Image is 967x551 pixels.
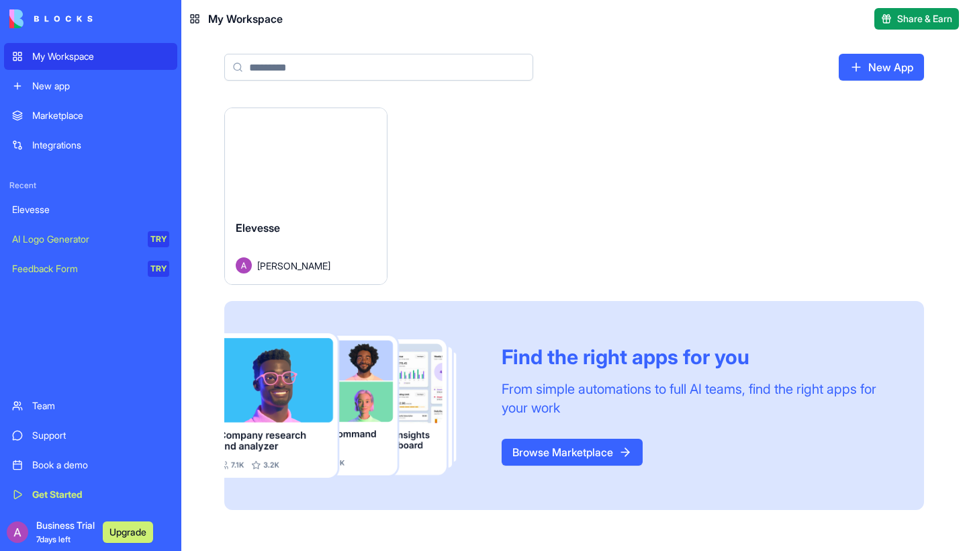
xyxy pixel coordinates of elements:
a: Feedback FormTRY [4,255,177,282]
span: [PERSON_NAME] [257,259,330,273]
div: TRY [148,231,169,247]
img: logo [9,9,93,28]
span: Recent [4,180,177,191]
span: Business Trial [36,519,95,546]
a: Support [4,422,177,449]
div: Marketplace [32,109,169,122]
div: Support [32,429,169,442]
span: My Workspace [208,11,283,27]
button: Share & Earn [874,8,959,30]
a: Integrations [4,132,177,159]
span: Share & Earn [897,12,952,26]
img: ACg8ocKSESo7qfVAV3SkKhYef35Cty06AjWNdPrhUysXN_00Zp2F=s96-c [7,521,28,543]
a: Browse Marketplace [502,439,643,466]
span: 7 days left [36,534,71,544]
div: Elevesse [12,203,169,216]
a: Elevesse [4,196,177,223]
div: From simple automations to full AI teams, find the right apps for your work [502,380,892,417]
a: Book a demo [4,452,177,478]
a: Team [4,392,177,419]
button: Upgrade [103,521,153,543]
div: Book a demo [32,458,169,472]
a: Marketplace [4,102,177,129]
div: Feedback Form [12,262,138,275]
div: TRY [148,261,169,277]
div: New app [32,79,169,93]
a: Get Started [4,481,177,508]
a: AI Logo GeneratorTRY [4,226,177,253]
div: AI Logo Generator [12,232,138,246]
img: Frame_181_egmpey.png [224,333,480,477]
div: Integrations [32,138,169,152]
span: Elevesse [236,221,280,235]
img: Avatar [236,257,252,273]
div: My Workspace [32,50,169,63]
a: New app [4,73,177,99]
a: New App [839,54,924,81]
a: ElevesseAvatar[PERSON_NAME] [224,108,387,285]
a: My Workspace [4,43,177,70]
div: Find the right apps for you [502,345,892,369]
div: Get Started [32,488,169,501]
div: Team [32,399,169,413]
